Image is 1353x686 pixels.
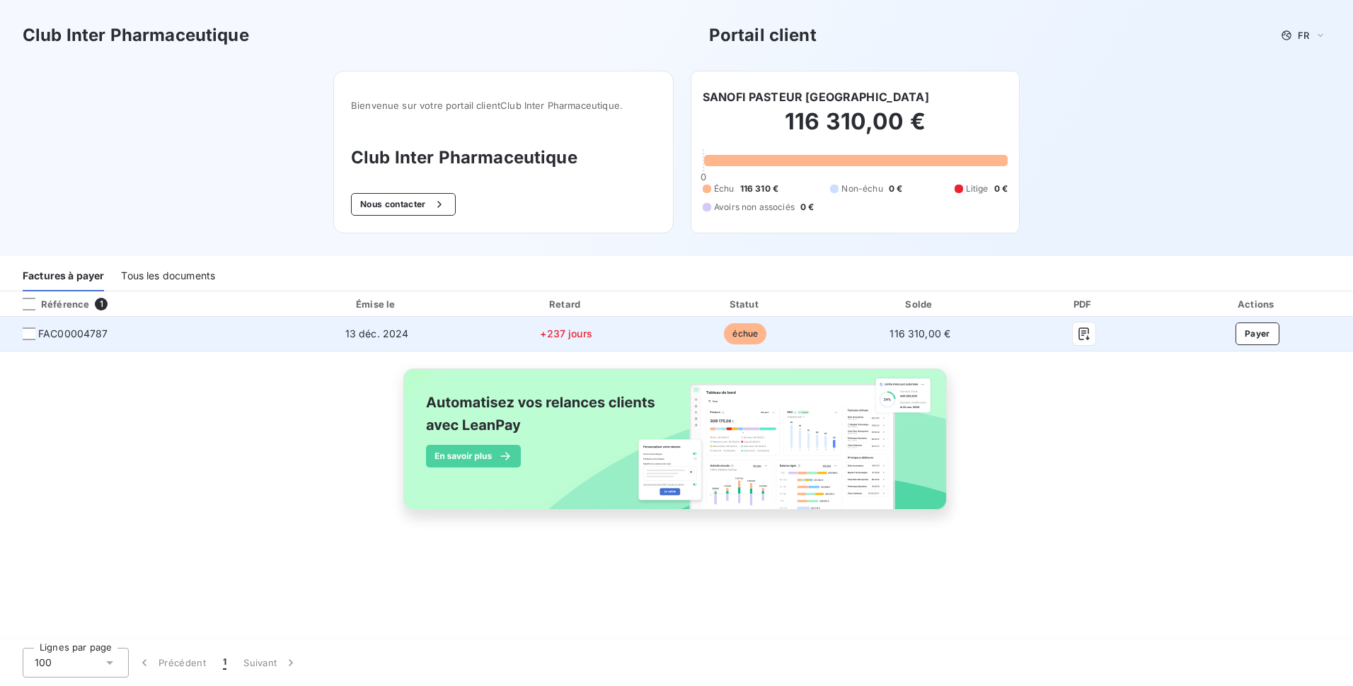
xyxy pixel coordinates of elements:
[11,298,89,310] div: Référence
[223,656,226,670] span: 1
[129,648,214,678] button: Précédent
[214,648,235,678] button: 1
[714,201,795,214] span: Avoirs non associés
[391,360,962,534] img: banner
[703,88,929,105] h6: SANOFI PASTEUR [GEOGRAPHIC_DATA]
[351,100,656,111] span: Bienvenue sur votre portail client Club Inter Pharmaceutique .
[714,182,735,195] span: Échu
[709,23,817,48] h3: Portail client
[23,23,249,48] h3: Club Inter Pharmaceutique
[660,297,831,311] div: Statut
[478,297,654,311] div: Retard
[800,201,814,214] span: 0 €
[994,182,1008,195] span: 0 €
[1298,30,1309,41] span: FR
[35,656,52,670] span: 100
[1009,297,1158,311] div: PDF
[121,262,215,291] div: Tous les documents
[351,145,656,170] h3: Club Inter Pharmaceutique
[841,182,882,195] span: Non-échu
[703,107,1008,150] h2: 116 310,00 €
[38,327,108,341] span: FAC00004787
[235,648,306,678] button: Suivant
[966,182,989,195] span: Litige
[95,298,108,310] span: 1
[1164,297,1350,311] div: Actions
[351,193,456,216] button: Nous contacter
[740,182,778,195] span: 116 310 €
[281,297,473,311] div: Émise le
[23,262,104,291] div: Factures à payer
[836,297,1003,311] div: Solde
[540,327,592,339] span: +237 jours
[701,171,706,182] span: 0
[345,327,409,339] span: 13 déc. 2024
[889,182,902,195] span: 0 €
[724,323,766,344] span: échue
[1236,322,1279,345] button: Payer
[889,327,950,339] span: 116 310,00 €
